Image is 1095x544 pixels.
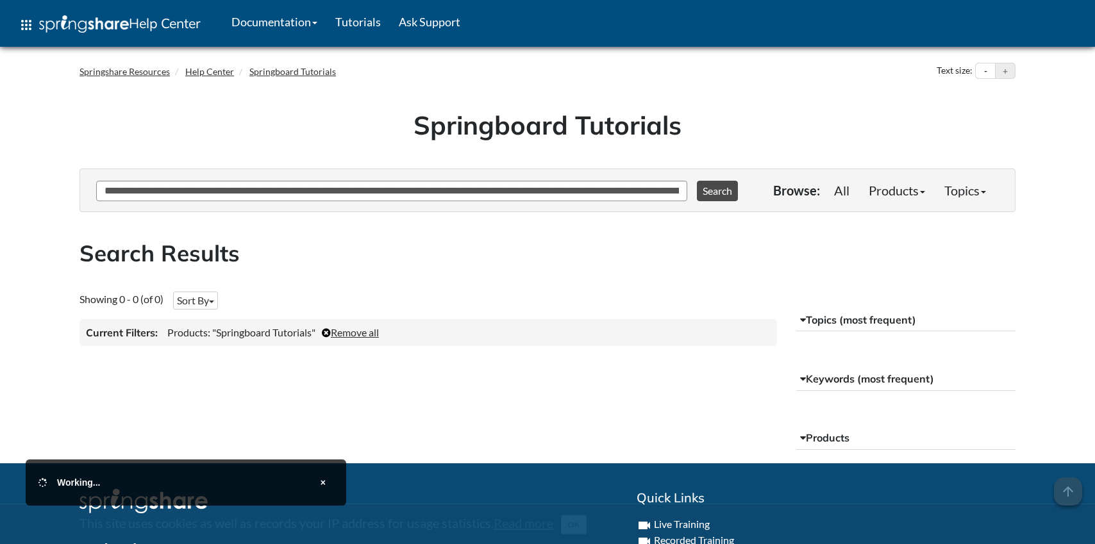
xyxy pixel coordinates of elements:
span: arrow_upward [1054,477,1082,506]
span: apps [19,17,34,33]
a: Help Center [185,66,234,77]
button: Close [313,472,333,493]
a: Live Training [654,518,710,530]
button: Sort By [173,292,218,309]
div: This site uses cookies as well as records your IP address for usage statistics. [67,514,1028,534]
h1: Springboard Tutorials [89,107,1006,143]
h3: Current Filters [86,326,158,340]
a: apps Help Center [10,6,210,44]
a: Products [859,177,935,203]
span: Help Center [129,15,201,31]
img: Springshare [39,15,129,33]
a: Documentation [222,6,326,38]
a: Springshare Resources [79,66,170,77]
a: arrow_upward [1054,479,1082,494]
a: Topics [935,177,996,203]
button: Increase text size [996,63,1015,79]
div: Text size: [934,63,975,79]
h2: Quick Links [637,489,1016,507]
a: Springboard Tutorials [249,66,336,77]
i: videocam [637,518,652,533]
button: Search [697,181,738,201]
span: Working... [57,477,100,488]
span: Products: [167,326,210,338]
button: Topics (most frequent) [796,309,1016,332]
p: Browse: [773,181,820,199]
button: Products [796,427,1016,450]
button: Close [561,515,587,534]
a: Tutorials [326,6,390,38]
span: "Springboard Tutorials" [212,326,315,338]
h2: Search Results [79,238,1016,269]
span: Showing 0 - 0 (of 0) [79,293,163,305]
a: Remove all [322,326,379,338]
a: Ask Support [390,6,469,38]
a: All [824,177,859,203]
button: Decrease text size [976,63,995,79]
button: Keywords (most frequent) [796,368,1016,391]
